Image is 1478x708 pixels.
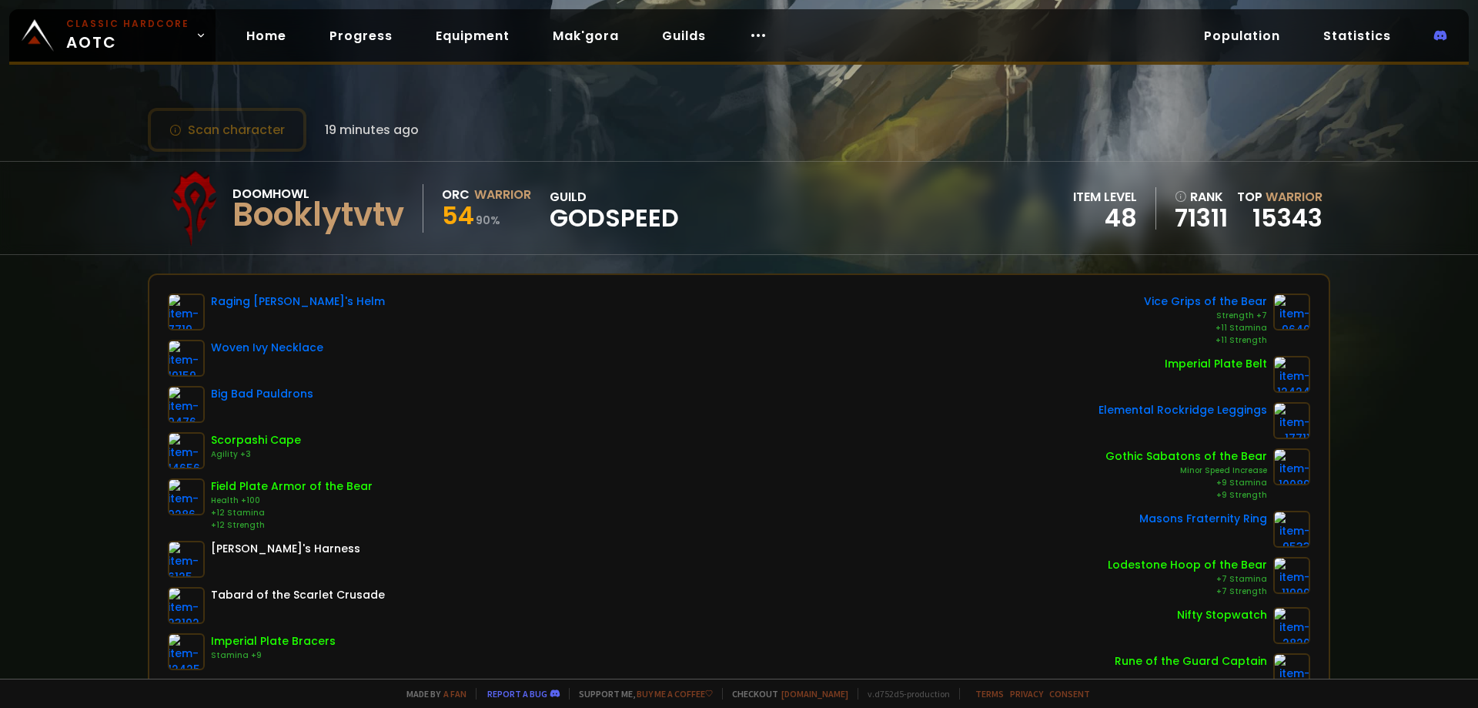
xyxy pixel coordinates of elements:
div: rank [1175,187,1228,206]
img: item-6125 [168,541,205,578]
a: 15343 [1252,200,1323,235]
div: Top [1237,187,1323,206]
a: Population [1192,20,1292,52]
a: Privacy [1010,688,1043,700]
div: +12 Stamina [211,507,373,519]
div: Elemental Rockridge Leggings [1098,402,1267,418]
div: Nifty Stopwatch [1177,607,1267,623]
span: v. d752d5 - production [858,688,950,700]
div: +11 Stamina [1144,322,1267,334]
a: Progress [317,20,405,52]
button: Scan character [148,108,306,152]
div: Imperial Plate Bracers [211,633,336,649]
div: guild [550,187,679,230]
img: item-12425 [168,633,205,670]
img: item-17711 [1273,402,1310,439]
div: item level [1073,187,1137,206]
img: item-9533 [1273,511,1310,548]
a: Buy me a coffee [637,688,713,700]
div: Health +100 [211,495,373,507]
span: Support me, [569,688,713,700]
div: Scorpashi Cape [211,432,301,448]
a: 71311 [1175,206,1228,230]
span: 54 [442,198,474,233]
a: Guilds [650,20,718,52]
span: godspeed [550,206,679,230]
div: +7 Stamina [1108,573,1267,586]
div: Doomhowl [232,184,404,203]
div: Rune of the Guard Captain [1115,653,1267,669]
div: Imperial Plate Belt [1165,356,1267,372]
a: Equipment [423,20,522,52]
img: item-19159 [168,340,205,377]
div: Warrior [474,185,531,204]
span: Checkout [722,688,848,700]
a: Mak'gora [540,20,631,52]
span: AOTC [66,17,189,54]
div: +9 Strength [1105,489,1267,502]
div: Big Bad Pauldrons [211,386,313,402]
div: Field Plate Armor of the Bear [211,478,373,495]
a: Terms [975,688,1004,700]
img: item-23192 [168,587,205,624]
div: Woven Ivy Necklace [211,340,323,356]
div: Tabard of the Scarlet Crusade [211,587,385,603]
div: +9 Stamina [1105,477,1267,489]
img: item-14656 [168,432,205,469]
img: item-12424 [1273,356,1310,393]
a: Home [234,20,299,52]
img: item-7719 [168,294,205,331]
div: Stamina +9 [211,649,336,662]
div: Lodestone Hoop of the Bear [1108,557,1267,573]
div: Masons Fraternity Ring [1139,511,1267,527]
div: +7 Strength [1108,586,1267,598]
a: a fan [443,688,466,700]
img: item-11999 [1273,557,1310,594]
div: Booklytvtv [232,203,404,226]
a: Statistics [1311,20,1403,52]
div: Gothic Sabatons of the Bear [1105,448,1267,465]
div: 48 [1073,206,1137,230]
small: 90 % [476,213,500,228]
div: Agility +3 [211,448,301,461]
span: Warrior [1266,188,1323,206]
div: Strength +7 [1144,310,1267,322]
span: 19 minutes ago [325,120,419,139]
a: Classic HardcoreAOTC [9,9,216,62]
a: Consent [1049,688,1090,700]
img: item-10089 [1273,448,1310,485]
div: [PERSON_NAME]'s Harness [211,541,360,557]
a: [DOMAIN_NAME] [781,688,848,700]
div: Vice Grips of the Bear [1144,294,1267,310]
div: Orc [442,185,470,204]
div: +11 Strength [1144,334,1267,347]
img: item-9286 [168,478,205,515]
div: Minor Speed Increase [1105,465,1267,477]
div: +12 Strength [211,519,373,532]
img: item-2820 [1273,607,1310,644]
small: Classic Hardcore [66,17,189,31]
span: Made by [397,688,466,700]
img: item-19120 [1273,653,1310,690]
img: item-9640 [1273,294,1310,331]
div: Raging [PERSON_NAME]'s Helm [211,294,385,310]
a: Report a bug [487,688,547,700]
img: item-9476 [168,386,205,423]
